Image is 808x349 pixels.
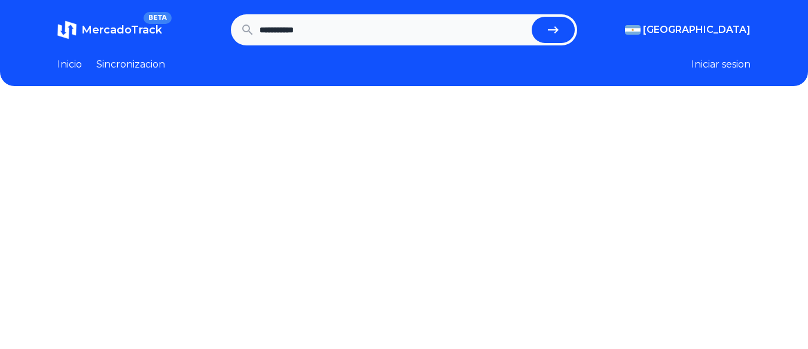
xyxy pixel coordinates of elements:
[57,20,77,39] img: MercadoTrack
[96,57,165,72] a: Sincronizacion
[144,12,172,24] span: BETA
[57,57,82,72] a: Inicio
[625,23,751,37] button: [GEOGRAPHIC_DATA]
[625,25,641,35] img: Argentina
[81,23,162,36] span: MercadoTrack
[691,57,751,72] button: Iniciar sesion
[57,20,162,39] a: MercadoTrackBETA
[643,23,751,37] span: [GEOGRAPHIC_DATA]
